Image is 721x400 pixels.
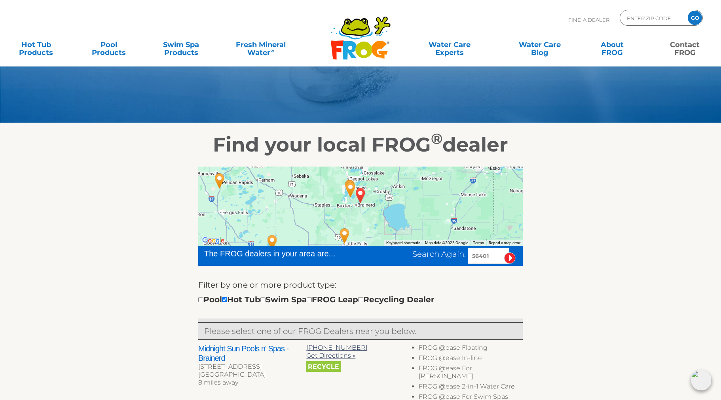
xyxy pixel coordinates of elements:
[419,383,523,393] li: FROG @ease 2-in-1 Water Care
[626,12,679,24] input: Zip Code Form
[691,370,712,391] img: openIcon
[504,252,516,264] input: Submit
[419,354,523,364] li: FROG @ease In-line
[584,37,641,53] a: AboutFROG
[198,379,238,386] span: 8 miles away
[226,37,296,53] a: Fresh MineralWater∞
[204,325,517,337] p: Please select one of our FROG Dealers near you below.
[8,37,65,53] a: Hot TubProducts
[198,363,306,371] div: [STREET_ADDRESS]
[117,133,604,157] h2: Find your local FROG dealer
[270,47,274,53] sup: ∞
[153,37,210,53] a: Swim SpaProducts
[336,225,354,246] div: Captain Ron's Oasis Spas - 29 miles away.
[200,235,226,246] img: Google
[404,37,495,53] a: Water CareExperts
[431,130,442,148] sup: ®
[568,10,609,30] p: Find A Dealer
[419,344,523,354] li: FROG @ease Floating
[198,344,306,363] h2: Midnight Sun Pools n' Spas - Brainerd
[419,364,523,383] li: FROG @ease For [PERSON_NAME]
[341,176,359,198] div: HotSpring Hydrotherapy - 9 miles away.
[306,352,355,359] a: Get Directions »
[425,241,468,245] span: Map data ©2025 Google
[489,241,520,245] a: Report a map error
[263,232,281,253] div: Alex Recreation - 66 miles away.
[306,344,368,351] a: [PHONE_NUMBER]
[198,279,336,291] label: Filter by one or more product type:
[512,37,568,53] a: Water CareBlog
[198,293,434,306] div: Pool Hot Tub Swim Spa FROG Leap Recycling Dealer
[473,241,484,245] a: Terms (opens in new tab)
[656,37,713,53] a: ContactFROG
[386,240,420,246] button: Keyboard shortcuts
[341,177,359,199] div: Valley Pools & Spas - Brainerd - 9 miles away.
[688,11,702,25] input: GO
[342,179,360,200] div: Midnight Sun Pools n' Spas - Brainerd - 8 miles away.
[204,248,364,260] div: The FROG dealers in your area are...
[198,371,306,379] div: [GEOGRAPHIC_DATA]
[306,361,341,372] span: Recycle
[211,170,229,191] div: Minnesota Warehouse - 94 miles away.
[200,235,226,246] a: Open this area in Google Maps (opens a new window)
[80,37,137,53] a: PoolProducts
[412,249,466,259] span: Search Again:
[351,185,370,206] div: BAXTER, MN 56401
